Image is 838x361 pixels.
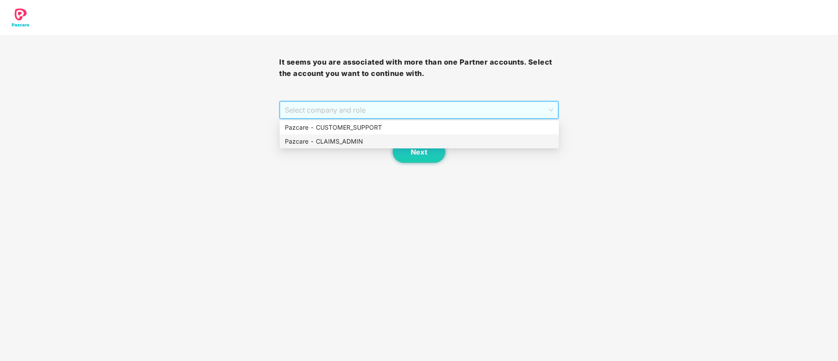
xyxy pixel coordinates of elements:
button: Next [393,141,445,163]
div: Pazcare - CLAIMS_ADMIN [285,137,554,146]
span: Next [411,148,427,156]
div: Pazcare - CUSTOMER_SUPPORT [280,120,559,134]
span: Select company and role [285,102,553,118]
div: Pazcare - CUSTOMER_SUPPORT [285,123,554,132]
div: Pazcare - CLAIMS_ADMIN [280,134,559,148]
h3: It seems you are associated with more than one Partner accounts. Select the account you want to c... [279,57,558,79]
